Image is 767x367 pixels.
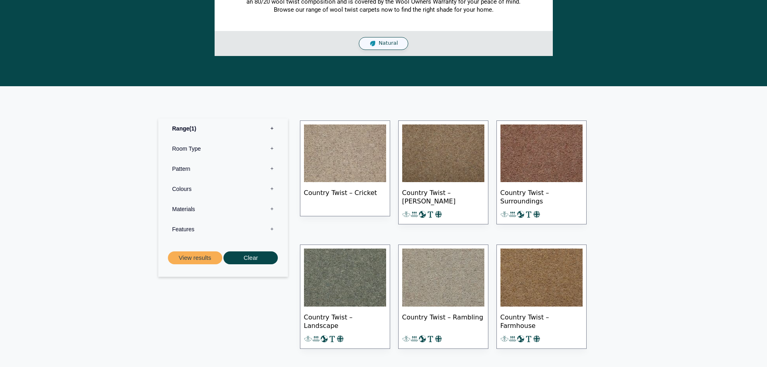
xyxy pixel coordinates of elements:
label: Range [164,118,282,139]
span: Country Twist – [PERSON_NAME] [402,182,484,210]
a: Country Twist – Surroundings [496,120,587,225]
button: View results [168,251,222,265]
span: Country Twist – Cricket [304,182,386,210]
button: Clear [223,251,278,265]
a: Country Twist – Cricket [300,120,390,217]
span: Country Twist – Farmhouse [500,307,583,335]
span: Country Twist – Rambling [402,307,484,335]
a: Country Twist – Rambling [398,245,488,349]
a: Country Twist – Farmhouse [496,245,587,349]
label: Features [164,219,282,239]
label: Materials [164,199,282,219]
span: 1 [189,125,196,132]
label: Colours [164,179,282,199]
label: Room Type [164,139,282,159]
a: Country Twist – Landscape [300,245,390,349]
img: Country Twist - Cricket [304,124,386,182]
label: Pattern [164,159,282,179]
a: Country Twist – [PERSON_NAME] [398,120,488,225]
img: Craven Bracken [402,124,484,182]
span: Country Twist – Surroundings [500,182,583,210]
span: Natural [378,40,398,47]
span: Country Twist – Landscape [304,307,386,335]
